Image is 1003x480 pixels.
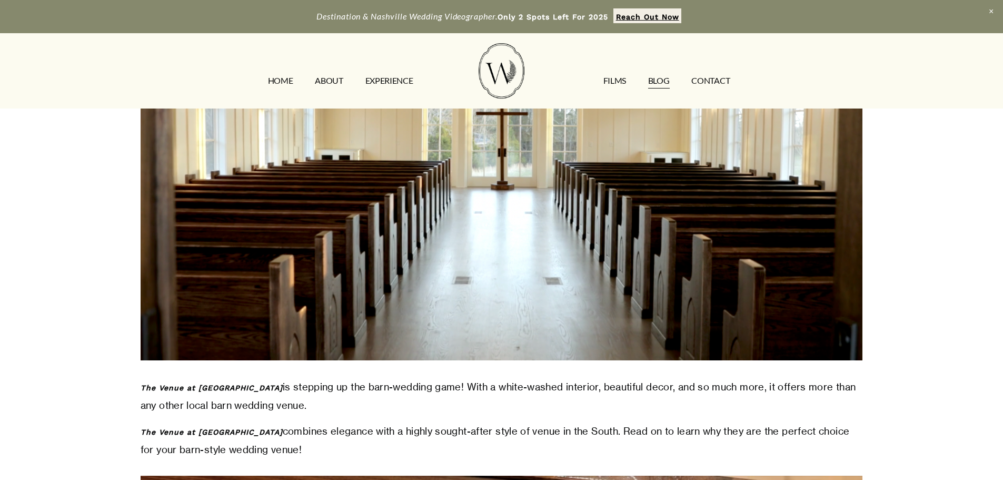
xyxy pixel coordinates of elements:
a: ABOUT [315,72,343,89]
a: EXPERIENCE [365,72,413,89]
strong: Reach Out Now [616,13,679,21]
p: combines elegance with a highly sought-after style of venue in the South. Read on to learn why th... [141,423,863,458]
img: Wild Fern Weddings [479,43,524,99]
a: FILMS [603,72,626,89]
a: Reach Out Now [613,8,681,23]
a: CONTACT [691,72,730,89]
em: The Venue at [GEOGRAPHIC_DATA] [141,428,283,436]
p: is stepping up the barn-wedding game! With a white-washed interior, beautiful decor, and so much ... [141,378,863,414]
a: HOME [268,72,293,89]
a: Blog [648,72,670,89]
em: The Venue at [GEOGRAPHIC_DATA] [141,384,283,392]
